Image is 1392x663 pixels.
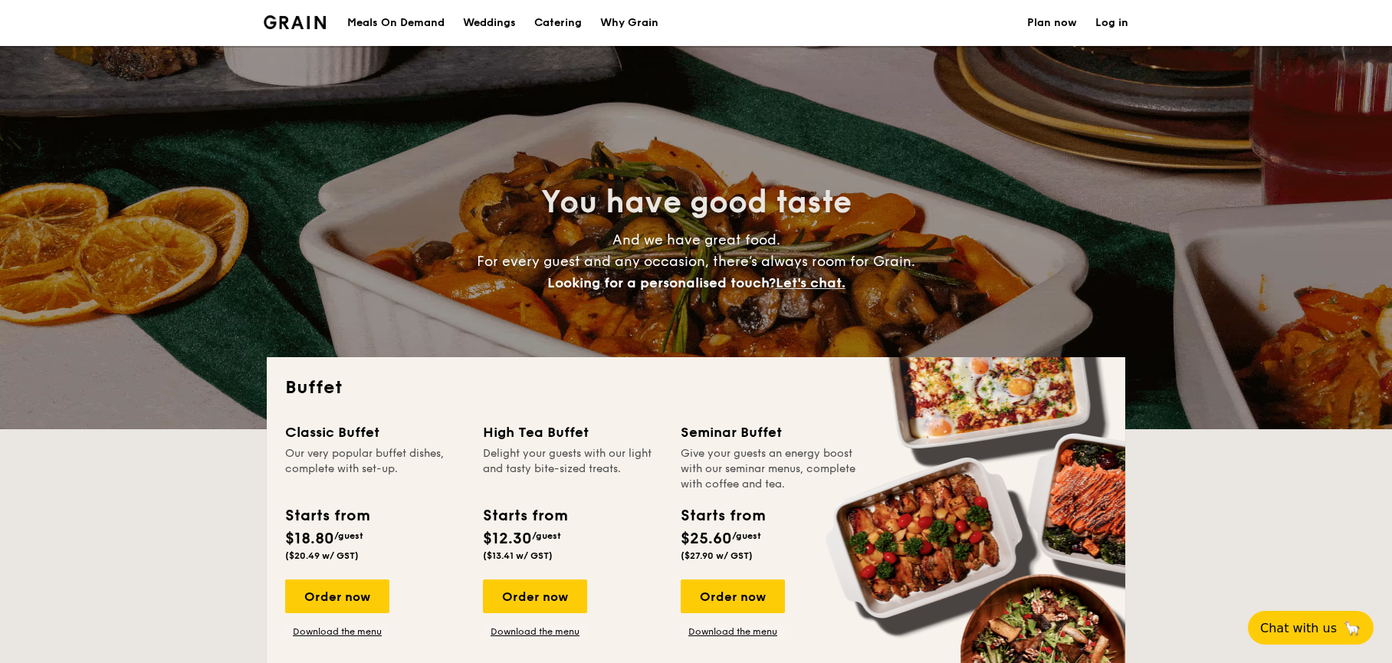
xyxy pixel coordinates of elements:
[1248,611,1374,645] button: Chat with us🦙
[285,376,1107,400] h2: Buffet
[1343,619,1361,637] span: 🦙
[483,446,662,492] div: Delight your guests with our light and tasty bite-sized treats.
[483,625,587,638] a: Download the menu
[681,550,753,561] span: ($27.90 w/ GST)
[547,274,776,291] span: Looking for a personalised touch?
[681,579,785,613] div: Order now
[285,422,465,443] div: Classic Buffet
[285,530,334,548] span: $18.80
[681,422,860,443] div: Seminar Buffet
[334,530,363,541] span: /guest
[681,504,764,527] div: Starts from
[541,184,852,221] span: You have good taste
[285,579,389,613] div: Order now
[264,15,326,29] img: Grain
[264,15,326,29] a: Logotype
[285,625,389,638] a: Download the menu
[1260,621,1337,635] span: Chat with us
[483,550,553,561] span: ($13.41 w/ GST)
[477,231,915,291] span: And we have great food. For every guest and any occasion, there’s always room for Grain.
[732,530,761,541] span: /guest
[681,625,785,638] a: Download the menu
[483,504,566,527] div: Starts from
[285,446,465,492] div: Our very popular buffet dishes, complete with set-up.
[483,422,662,443] div: High Tea Buffet
[483,530,532,548] span: $12.30
[776,274,845,291] span: Let's chat.
[532,530,561,541] span: /guest
[285,504,369,527] div: Starts from
[681,446,860,492] div: Give your guests an energy boost with our seminar menus, complete with coffee and tea.
[483,579,587,613] div: Order now
[285,550,359,561] span: ($20.49 w/ GST)
[681,530,732,548] span: $25.60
